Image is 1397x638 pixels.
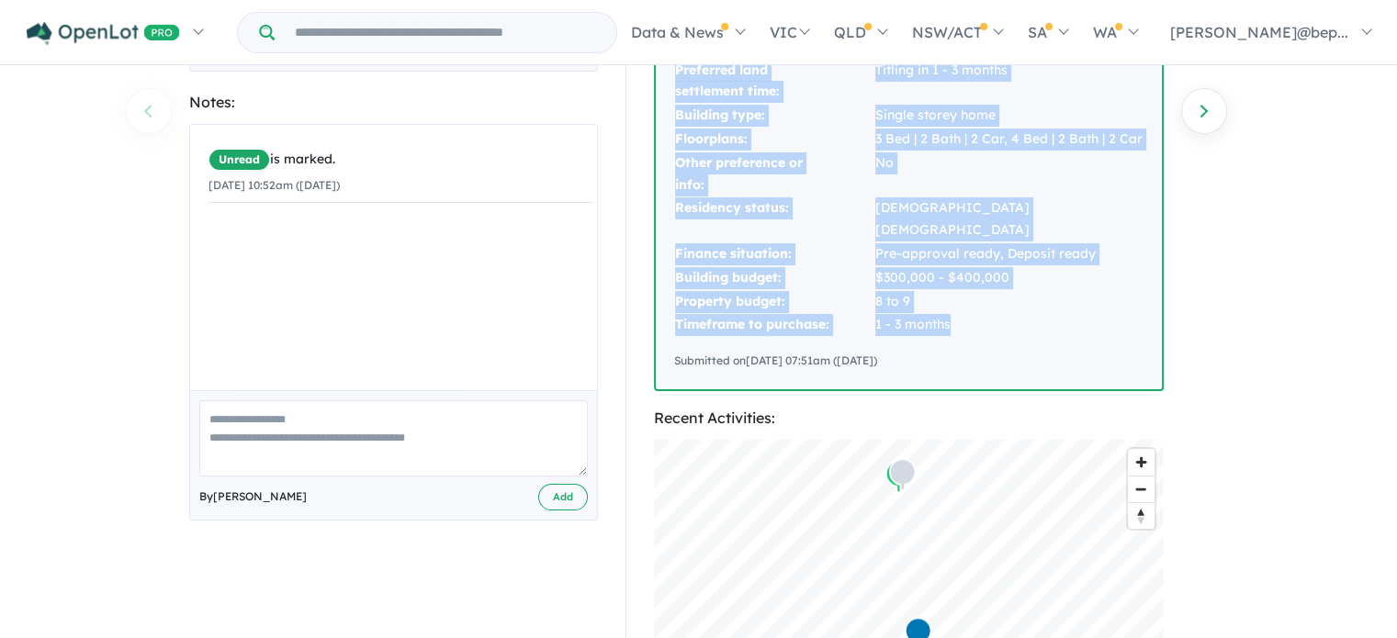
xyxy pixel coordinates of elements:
button: Reset bearing to north [1128,502,1155,529]
td: Building type: [674,104,874,128]
td: 8 to 9 [874,290,1144,314]
span: [PERSON_NAME]@bep... [1170,23,1348,41]
span: Zoom out [1128,476,1155,502]
button: Zoom out [1128,476,1155,502]
td: Timeframe to purchase: [674,313,874,337]
td: Finance situation: [674,242,874,266]
td: [DEMOGRAPHIC_DATA] [DEMOGRAPHIC_DATA] [874,196,1144,242]
td: Property budget: [674,290,874,314]
div: Map marker [888,458,916,492]
div: Notes: [189,90,598,115]
span: Unread [208,149,270,171]
span: By [PERSON_NAME] [199,487,307,506]
td: Pre-approval ready, Deposit ready [874,242,1144,266]
td: $300,000 - $400,000 [874,266,1144,290]
button: Add [538,484,588,510]
td: Floorplans: [674,128,874,151]
span: Reset bearing to north [1128,503,1155,529]
td: Single storey home [874,104,1144,128]
td: No [874,151,1144,197]
td: 3 Bed | 2 Bath | 2 Car, 4 Bed | 2 Bath | 2 Car [874,128,1144,151]
td: Preferred land settlement time: [674,59,874,105]
small: [DATE] 10:52am ([DATE]) [208,178,340,192]
div: Submitted on [DATE] 07:51am ([DATE]) [674,352,1144,370]
img: Openlot PRO Logo White [27,22,180,45]
td: Titling in 1 - 3 months [874,59,1144,105]
td: Other preference or info: [674,151,874,197]
td: Residency status: [674,196,874,242]
div: Recent Activities: [654,406,1164,431]
td: 1 - 3 months [874,313,1144,337]
div: is marked. [208,149,592,171]
div: Map marker [884,460,912,494]
input: Try estate name, suburb, builder or developer [278,13,613,52]
button: Zoom in [1128,449,1155,476]
td: Building budget: [674,266,874,290]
